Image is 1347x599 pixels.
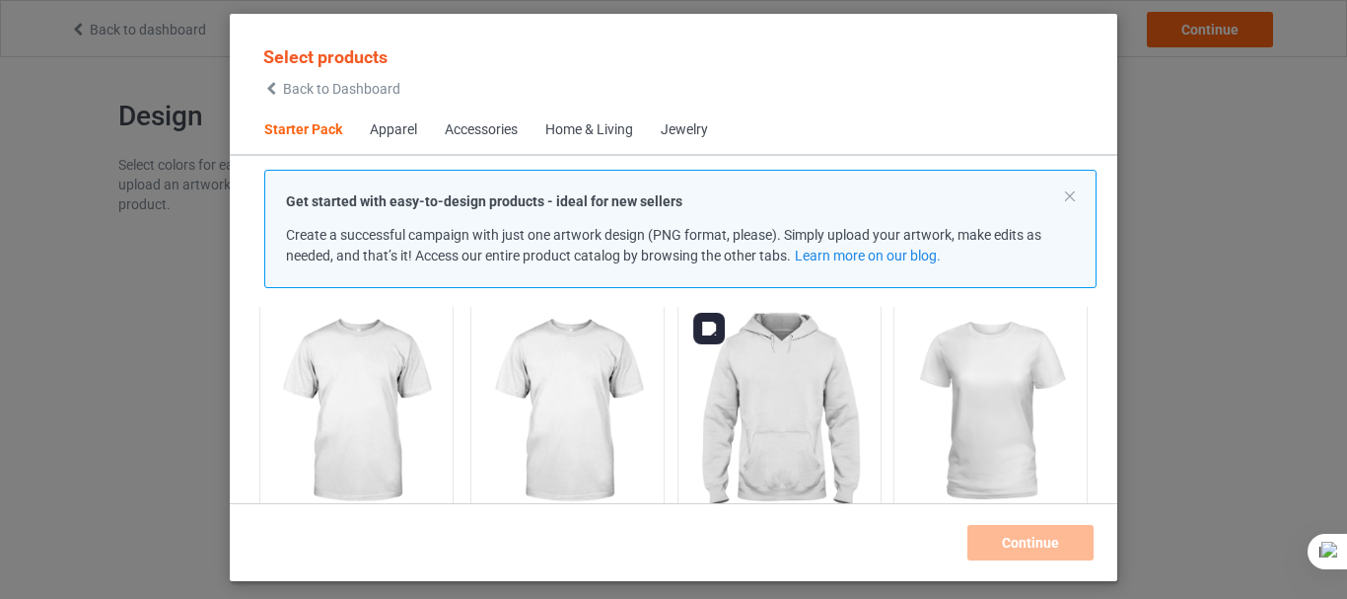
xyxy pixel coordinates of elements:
[479,301,656,522] img: regular.jpg
[286,227,1041,263] span: Create a successful campaign with just one artwork design (PNG format, please). Simply upload you...
[686,297,872,529] img: regular.jpg
[263,46,388,67] span: Select products
[795,248,941,263] a: Learn more on our blog.
[545,120,633,140] div: Home & Living
[661,120,708,140] div: Jewelry
[250,107,356,154] span: Starter Pack
[268,301,445,522] img: regular.jpg
[445,120,518,140] div: Accessories
[283,81,400,97] span: Back to Dashboard
[902,301,1079,522] img: regular.jpg
[286,193,682,209] strong: Get started with easy-to-design products - ideal for new sellers
[370,120,417,140] div: Apparel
